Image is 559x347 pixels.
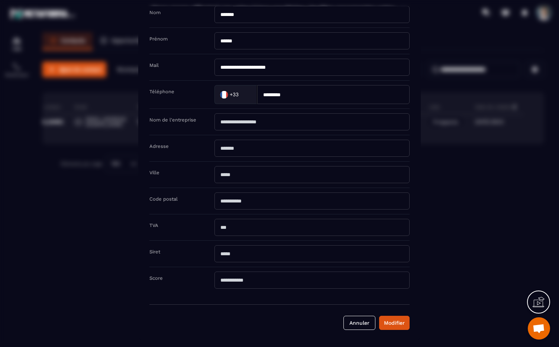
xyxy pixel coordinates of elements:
button: Annuler [343,316,375,330]
div: Ouvrir le chat [528,317,550,340]
div: Search for option [214,85,257,104]
label: Prénom [149,36,168,42]
label: Code postal [149,196,178,202]
label: Score [149,275,163,281]
label: Téléphone [149,89,174,94]
label: Nom [149,10,161,15]
label: Ville [149,170,159,175]
input: Search for option [240,89,249,100]
img: Country Flag [217,87,232,102]
label: Siret [149,249,160,254]
label: Mail [149,62,159,68]
label: Adresse [149,143,169,149]
label: Nom de l'entreprise [149,117,196,123]
span: +33 [230,91,239,98]
label: TVA [149,223,158,228]
button: Modifier [379,316,410,330]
